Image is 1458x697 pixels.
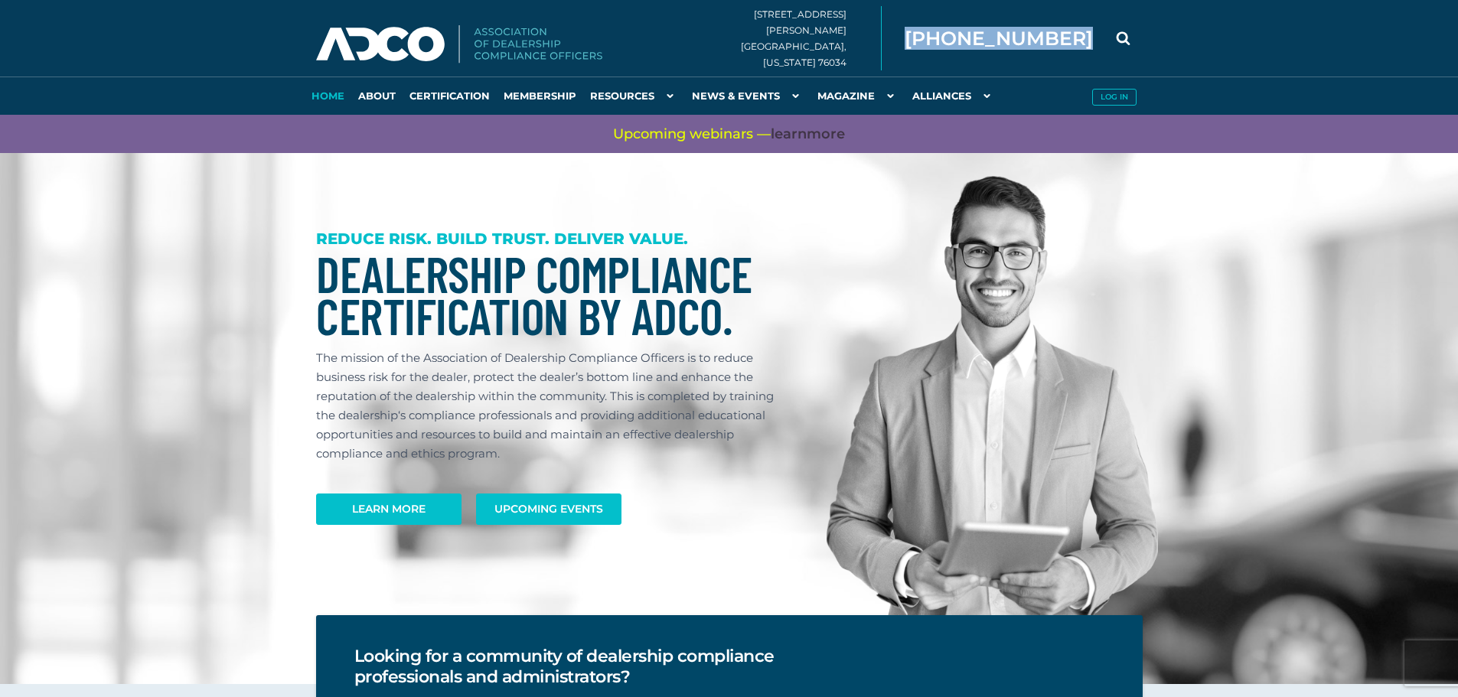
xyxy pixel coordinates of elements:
a: Learn More [316,493,462,525]
img: Dealership Compliance Professional [827,176,1158,645]
a: Home [305,77,351,115]
span: Upcoming webinars — [613,125,845,144]
a: About [351,77,403,115]
h3: REDUCE RISK. BUILD TRUST. DELIVER VALUE. [316,230,789,249]
p: The mission of the Association of Dealership Compliance Officers is to reduce business risk for t... [316,348,789,463]
img: Association of Dealership Compliance Officers logo [316,25,602,64]
div: [STREET_ADDRESS][PERSON_NAME] [GEOGRAPHIC_DATA], [US_STATE] 76034 [741,6,882,70]
a: Resources [583,77,685,115]
span: learn [771,125,807,142]
a: Upcoming Events [476,493,621,525]
a: News & Events [685,77,811,115]
a: Log in [1085,77,1143,115]
a: Alliances [905,77,1002,115]
a: Magazine [811,77,905,115]
a: learnmore [771,125,845,144]
a: Certification [403,77,497,115]
button: Log in [1092,89,1137,106]
a: Membership [497,77,583,115]
span: [PHONE_NUMBER] [905,29,1093,48]
h1: Dealership Compliance Certification by ADCO. [316,252,789,337]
